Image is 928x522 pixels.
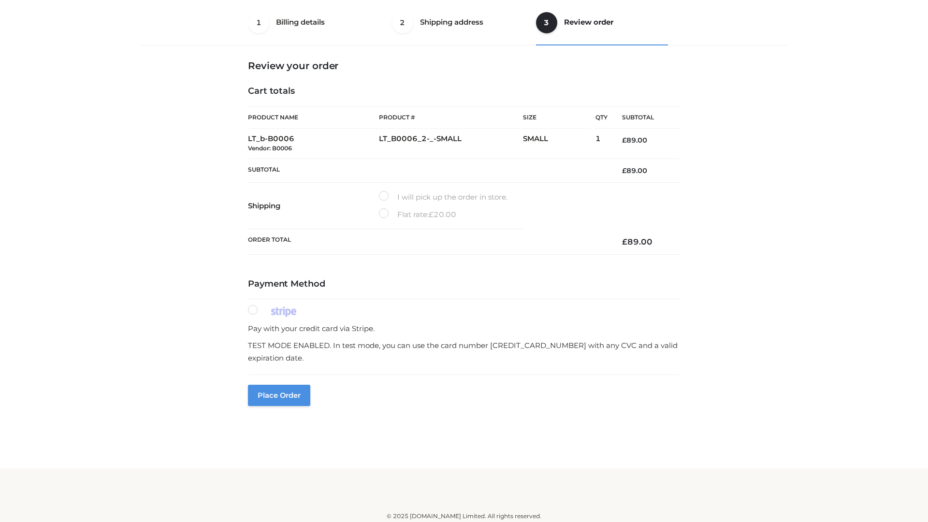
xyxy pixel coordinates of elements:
th: Qty [595,106,608,129]
h4: Cart totals [248,86,680,97]
h3: Review your order [248,60,680,72]
span: £ [622,237,627,246]
p: TEST MODE ENABLED. In test mode, you can use the card number [CREDIT_CARD_NUMBER] with any CVC an... [248,339,680,364]
span: £ [622,166,626,175]
th: Order Total [248,229,608,255]
th: Product # [379,106,523,129]
th: Subtotal [248,159,608,182]
bdi: 89.00 [622,136,647,145]
button: Place order [248,385,310,406]
bdi: 89.00 [622,166,647,175]
div: © 2025 [DOMAIN_NAME] Limited. All rights reserved. [144,511,784,521]
small: Vendor: B0006 [248,145,292,152]
th: Subtotal [608,107,680,129]
td: 1 [595,129,608,159]
td: LT_b-B0006 [248,129,379,159]
bdi: 89.00 [622,237,652,246]
p: Pay with your credit card via Stripe. [248,322,680,335]
bdi: 20.00 [429,210,456,219]
td: LT_B0006_2-_-SMALL [379,129,523,159]
h4: Payment Method [248,279,680,290]
th: Product Name [248,106,379,129]
th: Shipping [248,183,379,229]
th: Size [523,107,591,129]
label: Flat rate: [379,208,456,221]
td: SMALL [523,129,595,159]
label: I will pick up the order in store. [379,191,507,203]
span: £ [622,136,626,145]
span: £ [429,210,434,219]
